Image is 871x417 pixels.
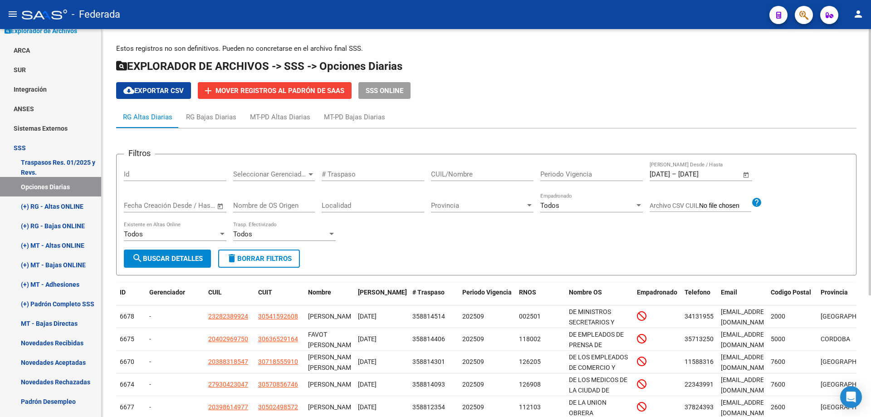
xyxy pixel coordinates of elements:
[685,313,721,320] span: 3413195554
[120,381,134,388] span: 6674
[462,313,484,320] span: 202509
[821,335,850,343] span: CORDOBA
[120,403,134,411] span: 6677
[412,335,445,343] span: 358814406
[149,313,151,320] span: -
[120,289,126,296] span: ID
[215,201,226,211] button: Open calendar
[149,403,151,411] span: -
[186,112,236,122] div: RG Bajas Diarias
[5,26,77,36] span: Explorador de Archivos
[233,230,252,238] span: Todos
[146,283,205,313] datatable-header-cell: Gerenciador
[519,289,536,296] span: RNOS
[116,82,191,99] button: Exportar CSV
[149,381,151,388] span: -
[771,358,785,365] span: 7600
[132,255,203,263] span: Buscar Detalles
[412,358,445,365] span: 358814301
[72,5,120,25] span: - Federada
[569,331,624,359] span: DE EMPLEADOS DE PRENSA DE CORDOBA
[203,85,214,96] mat-icon: add
[116,60,402,73] span: EXPLORADOR DE ARCHIVOS -> SSS -> Opciones Diarias
[519,381,541,388] span: 126908
[208,381,248,388] span: 27930423047
[208,403,248,411] span: 20398614977
[771,403,785,411] span: 2600
[462,335,484,343] span: 202509
[215,87,344,95] span: Mover registros al PADRÓN de SAAS
[124,230,143,238] span: Todos
[721,399,773,417] span: agupereyra96@gmail.com
[462,358,484,365] span: 202509
[741,170,752,180] button: Open calendar
[308,331,357,348] span: FAVOT [PERSON_NAME]
[412,289,445,296] span: # Traspaso
[208,313,248,320] span: 23282389924
[149,358,151,365] span: -
[304,283,354,313] datatable-header-cell: Nombre
[840,386,862,408] div: Open Intercom Messenger
[258,381,298,388] span: 30570856746
[123,85,134,96] mat-icon: cloud_download
[308,313,357,320] span: [PERSON_NAME]
[412,313,445,320] span: 358814514
[721,308,773,326] span: paolaflores77@hotmail.com
[123,87,184,95] span: Exportar CSV
[412,381,445,388] span: 358814093
[721,289,737,296] span: Email
[358,379,405,390] div: [DATE]
[459,283,515,313] datatable-header-cell: Periodo Vigencia
[569,376,630,404] span: DE LOS MEDICOS DE LA CIUDAD DE [GEOGRAPHIC_DATA]
[519,358,541,365] span: 126205
[771,313,785,320] span: 2000
[124,147,155,160] h3: Filtros
[412,403,445,411] span: 358812354
[233,170,307,178] span: Seleccionar Gerenciador
[540,201,559,210] span: Todos
[161,201,206,210] input: End date
[358,311,405,322] div: [DATE]
[124,250,211,268] button: Buscar Detalles
[767,283,817,313] datatable-header-cell: Codigo Postal
[205,283,254,313] datatable-header-cell: CUIL
[678,170,722,178] input: End date
[462,403,484,411] span: 202509
[124,201,153,210] input: Start date
[569,308,621,336] span: DE MINISTROS SECRETARIOS Y SUBSECRETARIOS
[308,289,331,296] span: Nombre
[258,335,298,343] span: 30636529164
[120,335,134,343] span: 6675
[853,9,864,20] mat-icon: person
[324,112,385,122] div: MT-PD Bajas Diarias
[681,283,717,313] datatable-header-cell: Telefono
[519,335,541,343] span: 118002
[633,283,681,313] datatable-header-cell: Empadronado
[198,82,352,99] button: Mover registros al PADRÓN de SAAS
[258,358,298,365] span: 30718555910
[226,255,292,263] span: Borrar Filtros
[685,335,721,343] span: 3571325030
[208,358,248,365] span: 20388318547
[308,381,357,388] span: [PERSON_NAME]
[519,403,541,411] span: 112103
[120,358,134,365] span: 6670
[7,9,18,20] mat-icon: menu
[771,381,785,388] span: 7600
[358,357,405,367] div: [DATE]
[254,283,304,313] datatable-header-cell: CUIT
[650,170,670,178] input: Start date
[721,331,773,348] span: fabrifavot97@gmail.com
[116,44,856,54] p: Estos registros no son definitivos. Pueden no concretarse en el archivo final SSS.
[771,335,785,343] span: 5000
[685,403,721,411] span: 3782439363
[226,253,237,264] mat-icon: delete
[519,313,541,320] span: 002501
[120,313,134,320] span: 6678
[208,335,248,343] span: 20402969750
[358,334,405,344] div: [DATE]
[149,335,151,343] span: -
[462,289,512,296] span: Periodo Vigencia
[218,250,300,268] button: Borrar Filtros
[672,170,676,178] span: –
